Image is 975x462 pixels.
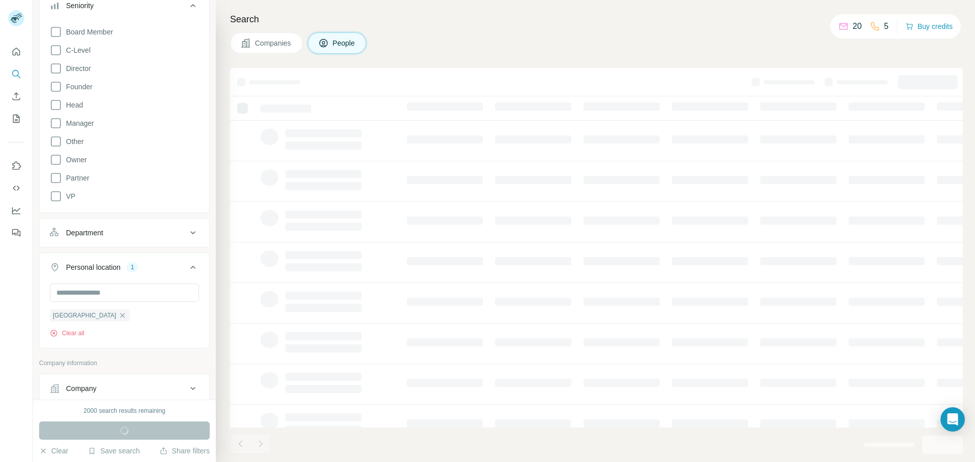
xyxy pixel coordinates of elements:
span: Partner [62,173,89,183]
p: 20 [853,20,862,32]
span: People [333,38,356,48]
div: Department [66,228,103,238]
button: Company [40,376,209,401]
div: 1 [126,263,138,272]
button: Search [8,65,24,83]
span: Director [62,63,91,74]
span: Owner [62,155,87,165]
span: Companies [255,38,292,48]
div: Personal location [66,262,120,272]
button: Enrich CSV [8,87,24,105]
span: Head [62,100,83,110]
button: Clear all [50,329,84,338]
span: VP [62,191,76,201]
button: Feedback [8,224,24,242]
p: Company information [39,359,210,368]
div: Company [66,383,96,394]
button: Use Surfe on LinkedIn [8,157,24,175]
button: Save search [88,446,140,456]
span: Founder [62,82,92,92]
div: 2000 search results remaining [84,406,166,415]
div: Open Intercom Messenger [940,407,965,432]
div: Seniority [66,1,93,11]
span: Other [62,136,84,147]
button: Share filters [159,446,210,456]
span: C-Level [62,45,90,55]
button: Personal location1 [40,255,209,283]
button: Buy credits [905,19,953,33]
h4: Search [230,12,963,26]
button: Quick start [8,43,24,61]
button: Clear [39,446,68,456]
button: My lists [8,110,24,128]
span: [GEOGRAPHIC_DATA] [53,311,116,320]
span: Manager [62,118,94,128]
span: Board Member [62,27,113,37]
button: Department [40,221,209,245]
button: Dashboard [8,201,24,220]
button: Use Surfe API [8,179,24,197]
p: 5 [884,20,889,32]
